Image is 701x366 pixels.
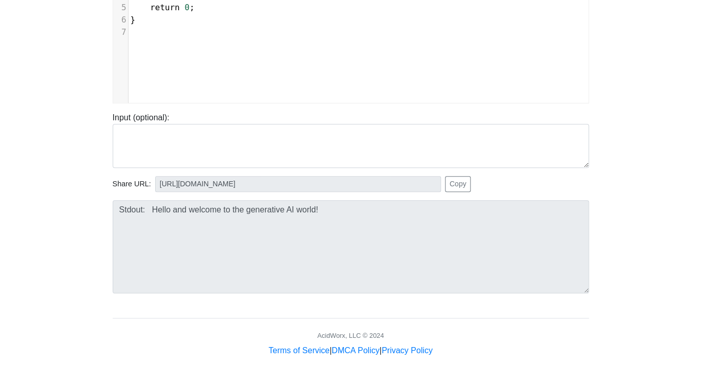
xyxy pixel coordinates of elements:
[131,15,136,25] span: }
[113,26,128,38] div: 7
[150,3,180,12] span: return
[113,14,128,26] div: 6
[317,331,384,340] div: AcidWorx, LLC © 2024
[184,3,189,12] span: 0
[113,2,128,14] div: 5
[381,346,433,355] a: Privacy Policy
[268,345,432,357] div: | |
[332,346,379,355] a: DMCA Policy
[445,176,471,192] button: Copy
[105,112,597,168] div: Input (optional):
[268,346,329,355] a: Terms of Service
[131,3,195,12] span: ;
[155,176,441,192] input: No share available yet
[113,179,151,190] span: Share URL:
